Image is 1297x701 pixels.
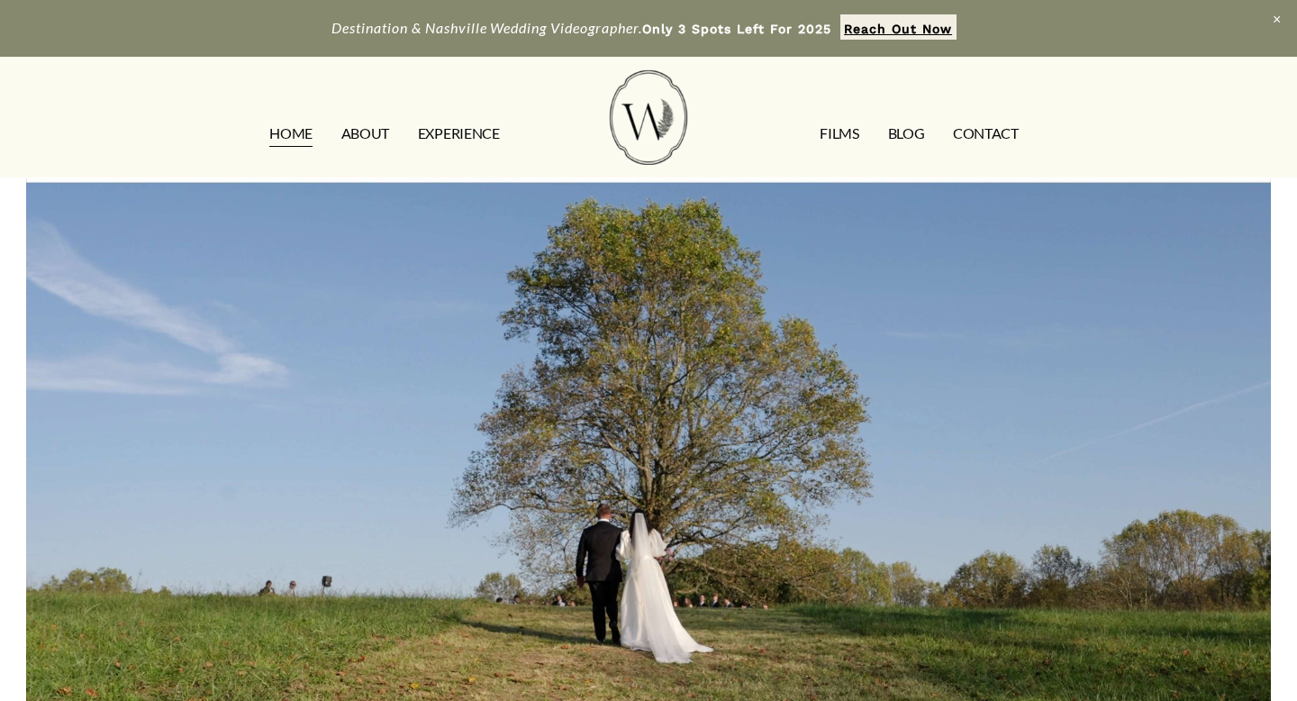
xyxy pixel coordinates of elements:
a: Blog [888,120,925,149]
a: ABOUT [341,120,389,149]
img: Wild Fern Weddings [610,70,687,165]
a: CONTACT [953,120,1019,149]
a: EXPERIENCE [418,120,500,149]
a: Reach Out Now [840,14,957,40]
a: FILMS [820,120,858,149]
a: HOME [269,120,313,149]
strong: Reach Out Now [844,22,952,36]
